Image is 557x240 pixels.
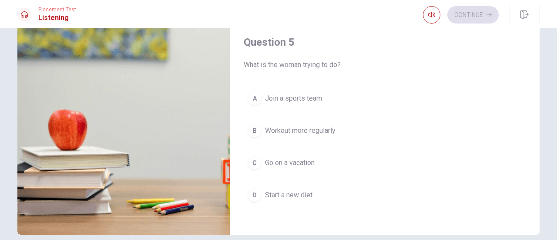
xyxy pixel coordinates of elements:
span: Join a sports team [265,93,322,104]
div: C [248,156,262,170]
img: Discussing Fitness Goals [17,23,230,235]
div: A [248,91,262,105]
h4: Question 5 [244,35,526,49]
span: Go on a vacation [265,158,315,168]
h1: Listening [38,13,76,23]
button: CGo on a vacation [244,152,526,174]
span: What is the woman trying to do? [244,60,526,70]
button: AJoin a sports team [244,88,526,109]
span: Placement Test [38,7,76,13]
div: D [248,188,262,202]
div: B [248,124,262,138]
span: Start a new diet [265,190,312,200]
button: DStart a new diet [244,184,526,206]
span: Workout more regularly [265,125,336,136]
button: BWorkout more regularly [244,120,526,142]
